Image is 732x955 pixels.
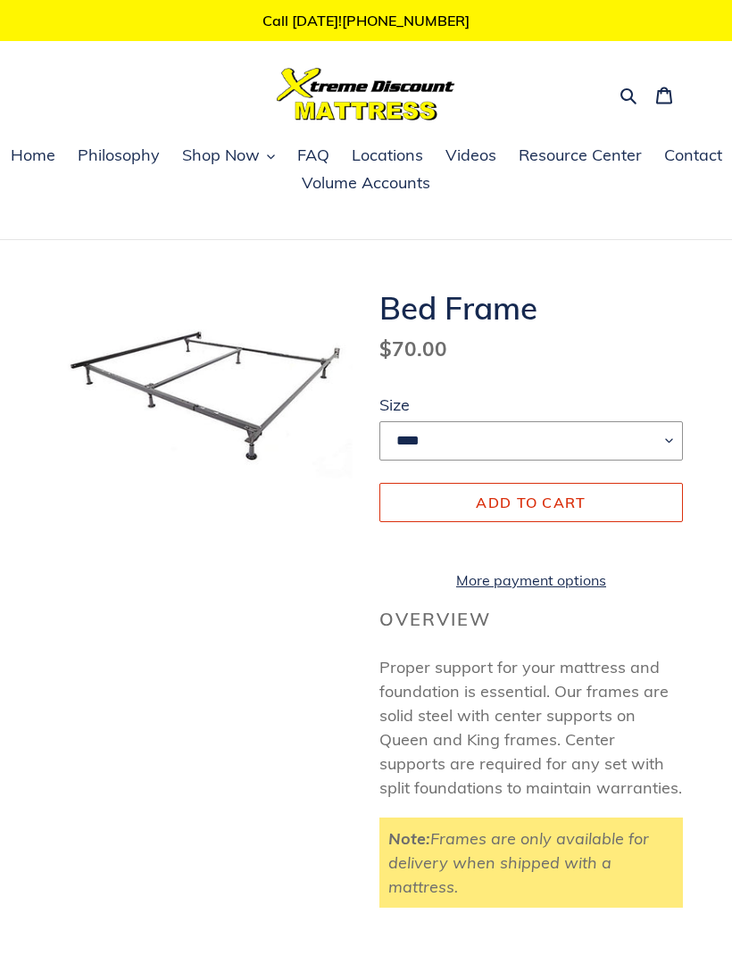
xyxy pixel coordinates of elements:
[388,828,430,849] strong: Note:
[173,143,284,170] button: Shop Now
[379,569,683,591] a: More payment options
[2,143,64,170] a: Home
[655,143,731,170] a: Contact
[445,145,496,166] span: Videos
[379,483,683,522] button: Add to cart
[664,145,722,166] span: Contact
[510,143,651,170] a: Resource Center
[302,172,430,194] span: Volume Accounts
[293,170,439,197] a: Volume Accounts
[379,609,683,630] h2: Overview
[11,145,55,166] span: Home
[388,828,649,897] em: Frames are only available for delivery when shipped with a mattress.
[342,12,470,29] a: [PHONE_NUMBER]
[182,145,260,166] span: Shop Now
[78,145,160,166] span: Philosophy
[379,655,683,800] p: Proper support for your mattress and foundation is essential. Our frames are solid steel with cen...
[379,289,683,327] h1: Bed Frame
[379,336,447,361] span: $70.00
[352,145,423,166] span: Locations
[288,143,338,170] a: FAQ
[519,145,642,166] span: Resource Center
[277,68,455,120] img: Xtreme Discount Mattress
[437,143,505,170] a: Videos
[297,145,329,166] span: FAQ
[343,143,432,170] a: Locations
[69,143,169,170] a: Philosophy
[49,289,353,492] img: standard-bed-frame
[379,393,683,417] label: Size
[476,494,586,511] span: Add to cart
